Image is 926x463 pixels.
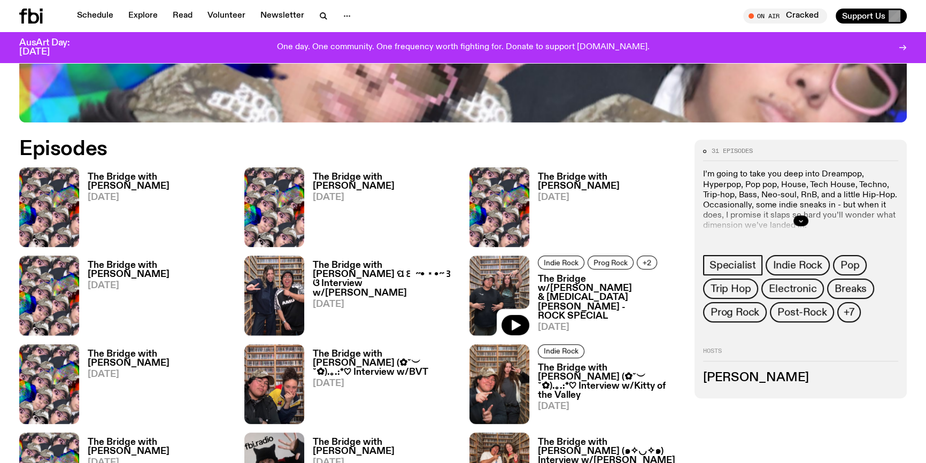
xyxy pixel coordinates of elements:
h3: The Bridge w/[PERSON_NAME] & [MEDICAL_DATA][PERSON_NAME] - ROCK SPECIAL [538,275,682,320]
a: Specialist [703,255,762,275]
a: The Bridge with [PERSON_NAME] (✿˘︶˘✿).｡.:*♡ Interview w/BVT[DATE] [304,350,457,424]
a: The Bridge with [PERSON_NAME][DATE] [304,173,457,247]
a: The Bridge w/[PERSON_NAME] & [MEDICAL_DATA][PERSON_NAME] - ROCK SPECIAL[DATE] [529,275,682,335]
a: Pop [833,255,867,275]
p: I’m going to take you deep into Dreampop, Hyperpop, Pop pop, House, Tech House, Techno, Trip-hop,... [703,169,898,231]
span: Trip Hop [711,283,751,295]
h3: The Bridge with [PERSON_NAME] [313,438,457,456]
a: Electronic [761,279,824,299]
h2: Hosts [703,348,898,361]
button: Support Us [836,9,907,24]
h3: The Bridge with [PERSON_NAME] (✿˘︶˘✿).｡.:*♡ Interview w/Kitty of the Valley [538,364,682,400]
span: Pop [840,259,859,271]
a: Schedule [71,9,120,24]
span: Electronic [769,283,816,295]
h3: The Bridge with [PERSON_NAME] [538,173,682,191]
a: The Bridge with [PERSON_NAME][DATE] [79,261,231,335]
a: Read [166,9,199,24]
button: +7 [837,302,861,322]
a: Explore [122,9,164,24]
h2: Episodes [19,140,607,159]
span: [DATE] [313,300,457,309]
a: Volunteer [201,9,252,24]
a: Indie Rock [766,255,830,275]
a: Newsletter [254,9,311,24]
h3: [PERSON_NAME] [703,372,898,384]
span: [DATE] [538,193,682,202]
h3: The Bridge with [PERSON_NAME] [88,173,231,191]
a: Trip Hop [703,279,758,299]
span: [DATE] [88,193,231,202]
h3: The Bridge with [PERSON_NAME] (✿˘︶˘✿).｡.:*♡ Interview w/BVT [313,350,457,377]
button: +2 [637,256,657,269]
a: Breaks [827,279,874,299]
span: Prog Rock [593,259,628,267]
span: Specialist [709,259,756,271]
a: Post-Rock [770,302,834,322]
a: The Bridge with [PERSON_NAME][DATE] [79,173,231,247]
span: Indie Rock [544,259,578,267]
span: Prog Rock [711,306,759,318]
h3: The Bridge with [PERSON_NAME] [88,350,231,368]
span: Support Us [842,11,885,21]
button: On AirCracked [743,9,827,24]
span: +2 [643,259,651,267]
a: The Bridge with [PERSON_NAME] (✿˘︶˘✿).｡.:*♡ Interview w/Kitty of the Valley[DATE] [529,364,682,424]
span: Indie Rock [773,259,822,271]
span: Breaks [835,283,867,295]
a: Prog Rock [588,256,634,269]
span: 31 episodes [712,148,753,154]
p: One day. One community. One frequency worth fighting for. Donate to support [DOMAIN_NAME]. [277,43,650,52]
a: The Bridge with [PERSON_NAME][DATE] [529,173,682,247]
span: [DATE] [538,402,682,411]
h3: The Bridge with [PERSON_NAME] [88,261,231,279]
a: The Bridge with [PERSON_NAME][DATE] [79,350,231,424]
span: [DATE] [88,281,231,290]
span: +7 [844,306,854,318]
span: [DATE] [313,193,457,202]
span: [DATE] [313,379,457,388]
h3: The Bridge with [PERSON_NAME] ପ꒰ ˶• ༝ •˶꒱ଓ Interview w/[PERSON_NAME] [313,261,457,297]
a: The Bridge with [PERSON_NAME] ପ꒰ ˶• ༝ •˶꒱ଓ Interview w/[PERSON_NAME][DATE] [304,261,457,335]
a: Indie Rock [538,344,584,358]
h3: AusArt Day: [DATE] [19,38,88,57]
span: Post-Rock [777,306,827,318]
span: Indie Rock [544,347,578,355]
span: [DATE] [538,323,682,332]
span: [DATE] [88,370,231,379]
a: Indie Rock [538,256,584,269]
a: Prog Rock [703,302,767,322]
h3: The Bridge with [PERSON_NAME] [313,173,457,191]
h3: The Bridge with [PERSON_NAME] [88,438,231,456]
